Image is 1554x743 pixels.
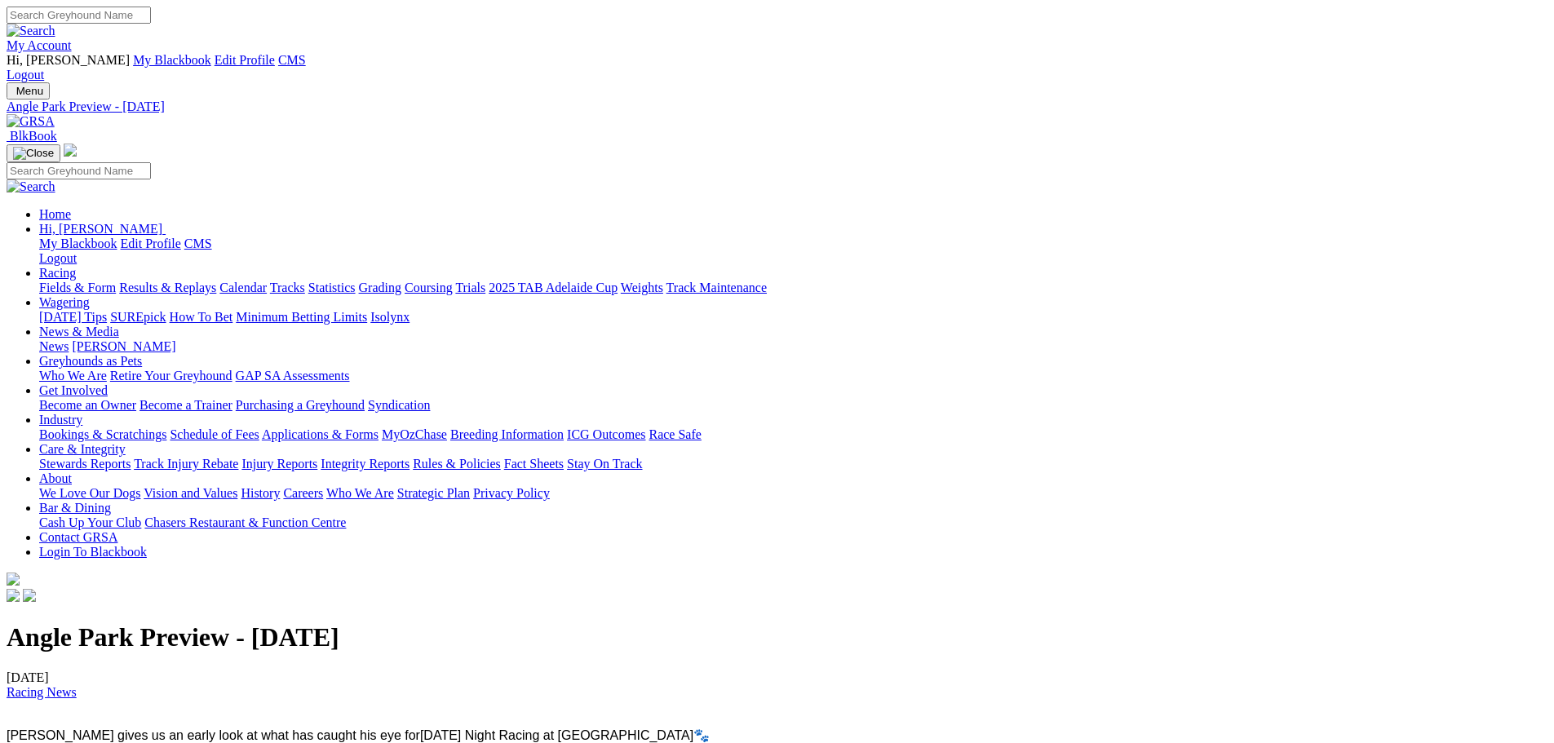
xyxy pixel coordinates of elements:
[23,589,36,602] img: twitter.svg
[39,501,111,515] a: Bar & Dining
[39,266,76,280] a: Racing
[7,114,55,129] img: GRSA
[567,427,645,441] a: ICG Outcomes
[236,310,367,324] a: Minimum Betting Limits
[7,38,72,52] a: My Account
[13,147,54,160] img: Close
[359,281,401,294] a: Grading
[7,685,77,699] a: Racing News
[39,281,116,294] a: Fields & Form
[39,398,136,412] a: Become an Owner
[39,251,77,265] a: Logout
[7,24,55,38] img: Search
[144,515,346,529] a: Chasers Restaurant & Function Centre
[7,728,420,742] span: [PERSON_NAME] gives us an early look at what has caught his eye for
[39,457,1547,471] div: Care & Integrity
[7,53,130,67] span: Hi, [PERSON_NAME]
[39,325,119,338] a: News & Media
[621,281,663,294] a: Weights
[7,573,20,586] img: logo-grsa-white.png
[39,369,1547,383] div: Greyhounds as Pets
[39,339,1547,354] div: News & Media
[7,53,1547,82] div: My Account
[7,589,20,602] img: facebook.svg
[39,237,1547,266] div: Hi, [PERSON_NAME]
[219,281,267,294] a: Calendar
[39,222,162,236] span: Hi, [PERSON_NAME]
[119,281,216,294] a: Results & Replays
[39,427,166,441] a: Bookings & Scratchings
[39,310,1547,325] div: Wagering
[39,295,90,309] a: Wagering
[39,486,140,500] a: We Love Our Dogs
[39,339,69,353] a: News
[262,427,379,441] a: Applications & Forms
[39,457,131,471] a: Stewards Reports
[39,207,71,221] a: Home
[7,162,151,179] input: Search
[110,310,166,324] a: SUREpick
[649,427,701,441] a: Race Safe
[170,427,259,441] a: Schedule of Fees
[504,457,564,471] a: Fact Sheets
[7,179,55,194] img: Search
[134,457,238,471] a: Track Injury Rebate
[455,281,485,294] a: Trials
[278,53,306,67] a: CMS
[7,68,44,82] a: Logout
[7,7,151,24] input: Search
[450,427,564,441] a: Breeding Information
[39,530,117,544] a: Contact GRSA
[144,486,237,500] a: Vision and Values
[39,545,147,559] a: Login To Blackbook
[7,622,1547,652] h1: Angle Park Preview - [DATE]
[39,515,1547,530] div: Bar & Dining
[326,486,394,500] a: Who We Are
[121,237,181,250] a: Edit Profile
[64,144,77,157] img: logo-grsa-white.png
[10,129,57,143] span: BlkBook
[308,281,356,294] a: Statistics
[241,486,280,500] a: History
[39,398,1547,413] div: Get Involved
[473,486,550,500] a: Privacy Policy
[39,427,1547,442] div: Industry
[39,281,1547,295] div: Racing
[16,85,43,97] span: Menu
[397,486,470,500] a: Strategic Plan
[39,310,107,324] a: [DATE] Tips
[368,398,430,412] a: Syndication
[370,310,410,324] a: Isolynx
[7,129,57,143] a: BlkBook
[321,457,410,471] a: Integrity Reports
[39,486,1547,501] div: About
[693,728,710,742] span: 🐾
[283,486,323,500] a: Careers
[139,398,232,412] a: Become a Trainer
[39,383,108,397] a: Get Involved
[39,471,72,485] a: About
[39,515,141,529] a: Cash Up Your Club
[405,281,453,294] a: Coursing
[110,369,232,383] a: Retire Your Greyhound
[567,457,642,471] a: Stay On Track
[7,82,50,100] button: Toggle navigation
[382,427,447,441] a: MyOzChase
[7,670,77,699] span: [DATE]
[666,281,767,294] a: Track Maintenance
[7,144,60,162] button: Toggle navigation
[489,281,618,294] a: 2025 TAB Adelaide Cup
[133,53,211,67] a: My Blackbook
[39,369,107,383] a: Who We Are
[236,369,350,383] a: GAP SA Assessments
[39,237,117,250] a: My Blackbook
[413,457,501,471] a: Rules & Policies
[241,457,317,471] a: Injury Reports
[7,100,1547,114] a: Angle Park Preview - [DATE]
[215,53,275,67] a: Edit Profile
[184,237,212,250] a: CMS
[39,354,142,368] a: Greyhounds as Pets
[39,413,82,427] a: Industry
[72,339,175,353] a: [PERSON_NAME]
